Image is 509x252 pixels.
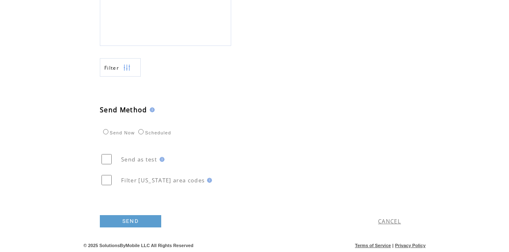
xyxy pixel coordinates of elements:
img: help.gif [157,157,164,162]
img: filters.png [123,59,131,77]
a: SEND [100,215,161,227]
span: Show filters [104,64,119,71]
a: Privacy Policy [395,243,426,248]
label: Scheduled [136,130,171,135]
a: Terms of Service [355,243,391,248]
span: Filter [US_STATE] area codes [121,177,205,184]
img: help.gif [205,178,212,183]
img: help.gif [147,107,155,112]
label: Send Now [101,130,135,135]
span: Send Method [100,105,147,114]
span: © 2025 SolutionsByMobile LLC All Rights Reserved [83,243,194,248]
input: Scheduled [138,129,144,134]
input: Send Now [103,129,108,134]
span: | [392,243,394,248]
a: CANCEL [378,218,401,225]
span: Send as test [121,156,157,163]
a: Filter [100,58,141,77]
